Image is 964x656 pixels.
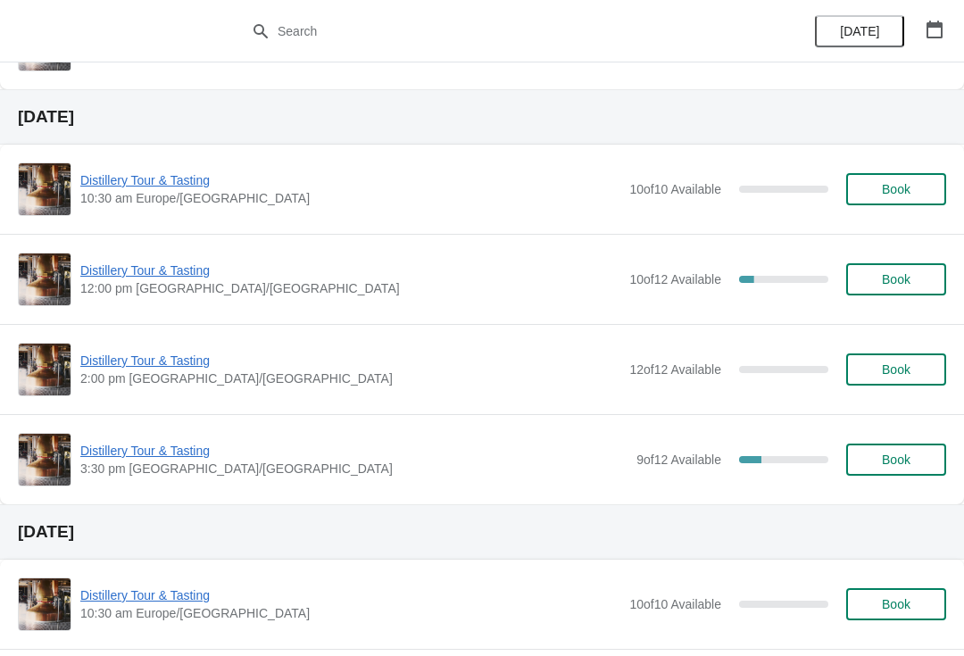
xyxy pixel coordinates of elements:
[636,453,721,467] span: 9 of 12 Available
[629,362,721,377] span: 12 of 12 Available
[277,15,723,47] input: Search
[80,586,620,604] span: Distillery Tour & Tasting
[815,15,904,47] button: [DATE]
[80,171,620,189] span: Distillery Tour & Tasting
[882,182,910,196] span: Book
[846,353,946,386] button: Book
[846,263,946,295] button: Book
[846,588,946,620] button: Book
[882,597,910,611] span: Book
[629,597,721,611] span: 10 of 10 Available
[846,444,946,476] button: Book
[840,24,879,38] span: [DATE]
[80,189,620,207] span: 10:30 am Europe/[GEOGRAPHIC_DATA]
[882,272,910,286] span: Book
[19,344,71,395] img: Distillery Tour & Tasting | | 2:00 pm Europe/London
[18,523,946,541] h2: [DATE]
[18,108,946,126] h2: [DATE]
[19,578,71,630] img: Distillery Tour & Tasting | | 10:30 am Europe/London
[80,604,620,622] span: 10:30 am Europe/[GEOGRAPHIC_DATA]
[846,173,946,205] button: Book
[80,460,627,477] span: 3:30 pm [GEOGRAPHIC_DATA]/[GEOGRAPHIC_DATA]
[80,279,620,297] span: 12:00 pm [GEOGRAPHIC_DATA]/[GEOGRAPHIC_DATA]
[882,453,910,467] span: Book
[80,262,620,279] span: Distillery Tour & Tasting
[19,253,71,305] img: Distillery Tour & Tasting | | 12:00 pm Europe/London
[80,370,620,387] span: 2:00 pm [GEOGRAPHIC_DATA]/[GEOGRAPHIC_DATA]
[882,362,910,377] span: Book
[80,352,620,370] span: Distillery Tour & Tasting
[80,442,627,460] span: Distillery Tour & Tasting
[19,163,71,215] img: Distillery Tour & Tasting | | 10:30 am Europe/London
[19,434,71,486] img: Distillery Tour & Tasting | | 3:30 pm Europe/London
[629,272,721,286] span: 10 of 12 Available
[629,182,721,196] span: 10 of 10 Available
